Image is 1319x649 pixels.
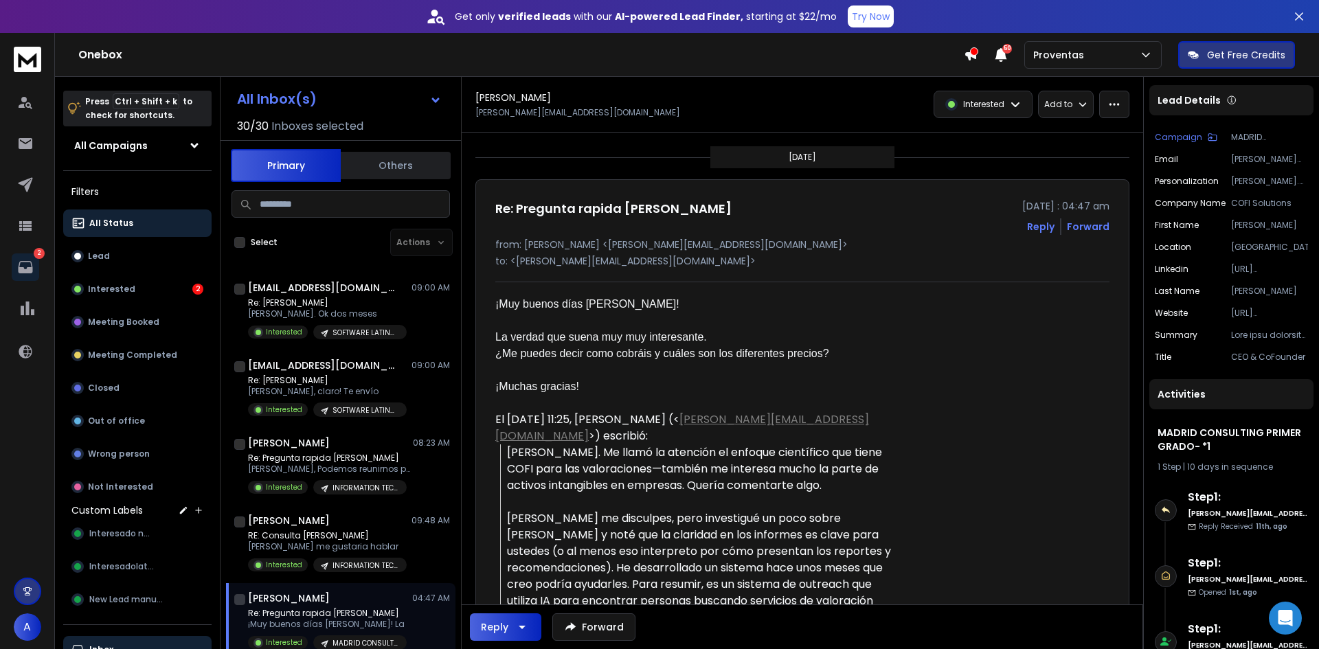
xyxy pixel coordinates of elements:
[248,375,407,386] p: Re: [PERSON_NAME]
[1188,489,1308,505] h6: Step 1 :
[470,613,541,641] button: Reply
[63,553,212,580] button: Interesadolater
[63,473,212,501] button: Not Interested
[14,613,41,641] button: A
[1231,242,1308,253] p: [GEOGRAPHIC_DATA]
[89,528,155,539] span: Interesado new
[266,560,302,570] p: Interested
[1269,602,1302,635] div: Open Intercom Messenger
[1155,132,1217,143] button: Campaign
[1231,352,1308,363] p: CEO & CoFounder
[1188,621,1308,637] h6: Step 1 :
[63,341,212,369] button: Meeting Completed
[192,284,203,295] div: 2
[63,275,212,303] button: Interested2
[413,437,450,448] p: 08:23 AM
[248,541,407,552] p: [PERSON_NAME] me gustaria hablar
[88,251,110,262] p: Lead
[1067,220,1109,234] div: Forward
[481,620,508,634] div: Reply
[271,118,363,135] h3: Inboxes selected
[1231,330,1308,341] p: Lore ipsu dolorsit AMET Consectet, a elitsed doeiusmodtem in utlabore etdolorem aliquaen adminimv...
[1231,154,1308,165] p: [PERSON_NAME][EMAIL_ADDRESS][DOMAIN_NAME]
[412,593,450,604] p: 04:47 AM
[495,296,897,312] div: ¡Muy buenos días [PERSON_NAME]!
[63,242,212,270] button: Lead
[1002,44,1012,54] span: 50
[848,5,894,27] button: Try Now
[495,238,1109,251] p: from: [PERSON_NAME] <[PERSON_NAME][EMAIL_ADDRESS][DOMAIN_NAME]>
[248,514,330,527] h1: [PERSON_NAME]
[266,405,302,415] p: Interested
[248,464,413,475] p: [PERSON_NAME], Podemos reunirnos para que
[63,520,212,547] button: Interesado new
[1231,132,1308,143] p: MADRID CONSULTING PRIMER GRADO- *1
[1155,132,1202,143] p: Campaign
[248,453,413,464] p: Re: Pregunta rapida [PERSON_NAME]
[1231,264,1308,275] p: [URL][DOMAIN_NAME]
[63,440,212,468] button: Wrong person
[1155,198,1226,209] p: Company Name
[1027,220,1055,234] button: Reply
[1188,555,1308,571] h6: Step 1 :
[63,132,212,159] button: All Campaigns
[89,594,163,605] span: New Lead manual
[88,284,135,295] p: Interested
[88,350,177,361] p: Meeting Completed
[475,107,680,118] p: [PERSON_NAME][EMAIL_ADDRESS][DOMAIN_NAME]
[615,10,743,23] strong: AI-powered Lead Finder,
[88,481,153,492] p: Not Interested
[1155,352,1171,363] p: title
[495,254,1109,268] p: to: <[PERSON_NAME][EMAIL_ADDRESS][DOMAIN_NAME]>
[1178,41,1295,69] button: Get Free Credits
[248,619,407,630] p: ¡Muy buenos días [PERSON_NAME]! La
[332,328,398,338] p: SOFTWARE LATINO ARG,CH, PAN- NO COL, [GEOGRAPHIC_DATA]
[332,638,398,648] p: MADRID CONSULTING PRIMER GRADO- *1
[71,503,143,517] h3: Custom Labels
[1155,154,1178,165] p: Email
[1199,521,1287,532] p: Reply Received
[1188,574,1308,584] h6: [PERSON_NAME][EMAIL_ADDRESS][DOMAIN_NAME]
[248,530,407,541] p: RE: Consulta [PERSON_NAME]
[63,374,212,402] button: Closed
[1158,462,1305,472] div: |
[1044,99,1072,110] p: Add to
[63,182,212,201] h3: Filters
[1158,93,1221,107] p: Lead Details
[475,91,551,104] h1: [PERSON_NAME]
[1149,379,1314,409] div: Activities
[1231,198,1308,209] p: COFI Solutions
[341,150,451,181] button: Others
[1231,286,1308,297] p: [PERSON_NAME]
[266,327,302,337] p: Interested
[495,345,897,362] div: ¿Me puedes decir como cobráis y cuáles son los diferentes precios?
[455,10,837,23] p: Get only with our starting at $22/mo
[495,378,897,395] div: ¡Muchas gracias!
[248,281,399,295] h1: [EMAIL_ADDRESS][DOMAIN_NAME]
[495,199,732,218] h1: Re: Pregunta rapida [PERSON_NAME]
[88,415,145,426] p: Out of office
[1155,176,1219,187] p: Personalization
[1231,220,1308,231] p: [PERSON_NAME]
[74,139,148,152] h1: All Campaigns
[231,149,341,182] button: Primary
[63,209,212,237] button: All Status
[237,118,269,135] span: 30 / 30
[1155,242,1191,253] p: location
[85,95,192,122] p: Press to check for shortcuts.
[34,248,45,259] p: 2
[412,515,450,526] p: 09:48 AM
[495,329,897,345] div: La verdad que suena muy muy interesante.
[963,99,1004,110] p: Interested
[1158,461,1181,472] span: 1 Step
[113,93,179,109] span: Ctrl + Shift + k
[12,253,39,281] a: 2
[789,152,816,163] p: [DATE]
[251,237,278,248] label: Select
[88,383,120,394] p: Closed
[1158,426,1305,453] h1: MADRID CONSULTING PRIMER GRADO- *1
[63,586,212,613] button: New Lead manual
